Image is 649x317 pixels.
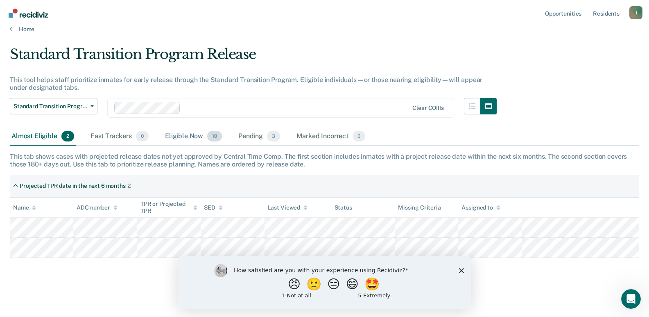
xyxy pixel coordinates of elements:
iframe: Intercom live chat [621,289,641,309]
span: 0 [136,131,149,141]
div: Projected TPR date in the next 6 months2 [10,179,134,193]
div: Marked Incorrect0 [295,128,367,146]
iframe: Survey by Kim from Recidiviz [178,256,471,309]
div: Standard Transition Program Release [10,46,497,69]
button: Standard Transition Program Release [10,98,97,114]
span: 10 [207,131,222,141]
span: 0 [353,131,365,141]
div: Last Viewed [268,204,308,211]
div: Fast Trackers0 [89,128,150,146]
div: TPR or Projected TPR [140,201,197,214]
div: This tool helps staff prioritize inmates for early release through the Standard Transition Progra... [10,76,497,91]
div: L L [629,6,642,19]
div: Name [13,204,36,211]
img: Recidiviz [9,9,48,18]
div: Eligible Now10 [163,128,224,146]
div: Projected TPR date in the next 6 months [20,182,126,189]
div: This tab shows cases with projected release dates not yet approved by Central Time Comp. The firs... [10,153,639,168]
div: Missing Criteria [398,204,441,211]
div: Clear COIIIs [412,105,443,112]
button: Profile dropdown button [629,6,642,19]
div: Assigned to [461,204,500,211]
div: ADC number [77,204,118,211]
a: Home [10,25,639,33]
div: Pending3 [237,128,282,146]
span: 3 [267,131,280,141]
span: 2 [61,131,74,141]
div: Almost Eligible2 [10,128,76,146]
div: Status [335,204,352,211]
span: Standard Transition Program Release [14,103,87,110]
div: SED [204,204,223,211]
div: 2 [127,182,131,189]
